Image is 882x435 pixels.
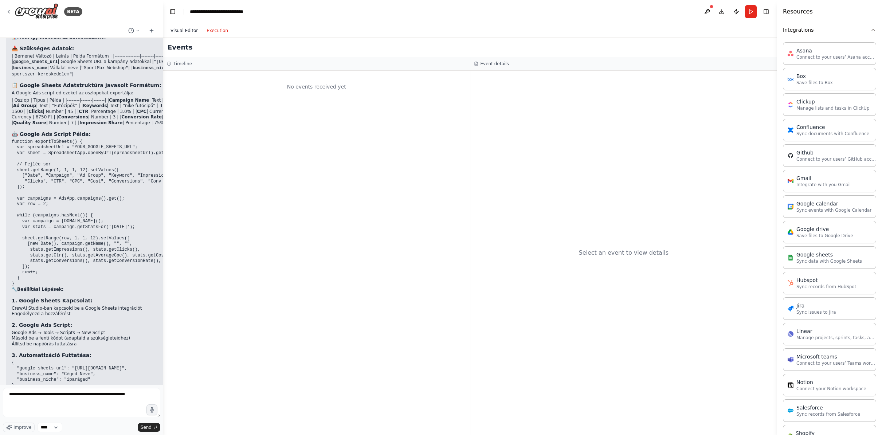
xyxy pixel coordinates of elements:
p: Save files to Box [796,80,833,86]
code: { "google_sheets_url": "[URL][DOMAIN_NAME]", "business_name": "Céged Neve", "business_niche": "ip... [12,360,127,388]
img: Logo [15,3,58,20]
p: Sync events with Google Calendar [796,207,871,213]
button: Visual Editor [166,26,202,35]
p: Connect to your users’ Teams workspaces [796,360,877,366]
img: Confluence [788,127,793,133]
button: Hide left sidebar [168,7,178,17]
p: Sync issues to Jira [796,309,836,315]
p: Sync data with Google Sheets [796,258,862,264]
p: A Google Ads script-ed ezeket az oszlopokat exportálja: [12,90,224,96]
strong: Conversion Rate [121,114,162,119]
code: function exportToSheets() { var spreadsheetUrl = "YOUR_GOOGLE_SHEETS_URL"; var sheet = Spreadshee... [12,139,224,286]
p: Connect to your users’ GitHub accounts [796,156,877,162]
div: Hubspot [796,277,856,284]
img: Google Drive [788,229,793,235]
p: Sync records from HubSpot [796,284,856,290]
div: Linear [796,328,877,335]
div: Google sheets [796,251,862,258]
div: Select an event to view details [579,248,669,257]
p: Sync documents with Confluence [796,131,869,137]
img: Jira [788,306,793,311]
strong: Ad Group [13,103,36,108]
button: Send [138,423,160,432]
h2: 🔧 [12,287,224,293]
code: google_sheets_url [13,59,58,64]
img: Asana [788,51,793,56]
img: Google Calendar [788,204,793,209]
strong: CTR [79,109,88,114]
strong: Campaign Name [109,98,149,103]
code: "online sportszer kereskedelem" [12,66,222,77]
p: Manage projects, sprints, tasks, and bug tracking in Linear [796,335,877,341]
button: Integrations [783,20,876,39]
img: Google Sheets [788,255,793,260]
code: "SportMax Webshop" [81,66,129,71]
nav: breadcrumb [190,8,263,15]
li: CrewAI Studio-ban kapcsold be a Google Sheets integrációt [12,306,224,311]
img: GitHub [788,153,793,158]
div: Gmail [796,175,851,182]
strong: Quality Score [13,120,46,125]
p: Connect your Notion workspace [796,386,866,392]
li: Másold be a fenti kódot (adaptáld a szükségleteidhez) [12,336,224,341]
strong: 3. Automatizáció Futtatása: [12,352,91,358]
div: Jira [796,302,836,309]
strong: Conversions [58,114,88,119]
div: Github [796,149,877,156]
p: Sync records from Salesforce [796,411,860,417]
div: Salesforce [796,404,860,411]
p: Save files to Google Drive [796,233,853,239]
div: Notion [796,379,866,386]
img: Gmail [788,178,793,184]
div: Google drive [796,226,853,233]
strong: Keywords [83,103,107,108]
strong: CPC [137,109,146,114]
p: Connect to your users’ Asana accounts [796,54,877,60]
div: Confluence [796,124,869,131]
button: Execution [202,26,232,35]
p: | Bemenet Változó | Leírás | Példa Formátum | |----------------|--------|----------------| | | Go... [12,54,224,77]
img: ClickUp [788,102,793,107]
img: HubSpot [788,280,793,286]
h3: Event details [481,61,509,67]
div: Microsoft teams [796,353,877,360]
img: Microsoft Teams [788,357,793,362]
button: Improve [3,423,35,432]
li: Engedélyezd a hozzáférést [12,311,224,317]
div: Clickup [796,98,870,105]
p: | Oszlop | Típus | Példa | |--------|-------|-------| | | Text | "Termék Kampány #1" | | | Text |... [12,98,224,126]
h4: Resources [783,7,813,16]
div: No events received yet [167,74,466,99]
code: business_name [13,66,47,71]
img: Notion [788,382,793,388]
strong: Clicks [28,109,43,114]
button: Hide right sidebar [761,7,771,17]
code: "[URL][DOMAIN_NAME]" [154,59,206,64]
button: Click to speak your automation idea [146,404,157,415]
h2: Events [168,42,192,52]
img: Linear [788,331,793,337]
code: business_niche [133,66,169,71]
li: Állítsd be napi/órás futtatásra [12,341,224,347]
button: Switch to previous chat [125,26,143,35]
strong: Impression Share [79,120,122,125]
strong: 📥 Szükséges Adatok: [12,46,74,51]
strong: 🤖 Google Ads Script Példa: [12,131,91,137]
strong: Beállítási Lépések: [17,287,64,292]
li: Google Ads → Tools → Scripts → New Script [12,330,224,336]
strong: 📋 Google Sheets Adatstruktúra Javasolt Formátum: [12,82,161,88]
h3: Timeline [173,61,192,67]
p: Manage lists and tasks in ClickUp [796,105,870,111]
img: Salesforce [788,408,793,414]
span: Send [141,424,152,430]
strong: 1. Google Sheets Kapcsolat: [12,298,93,303]
span: Improve [13,424,31,430]
div: Asana [796,47,877,54]
div: Google calendar [796,200,871,207]
div: BETA [64,7,82,16]
strong: 2. Google Ads Script: [12,322,72,328]
div: Box [796,72,833,80]
p: Integrate with you Gmail [796,182,851,188]
button: Start a new chat [146,26,157,35]
img: Box [788,76,793,82]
